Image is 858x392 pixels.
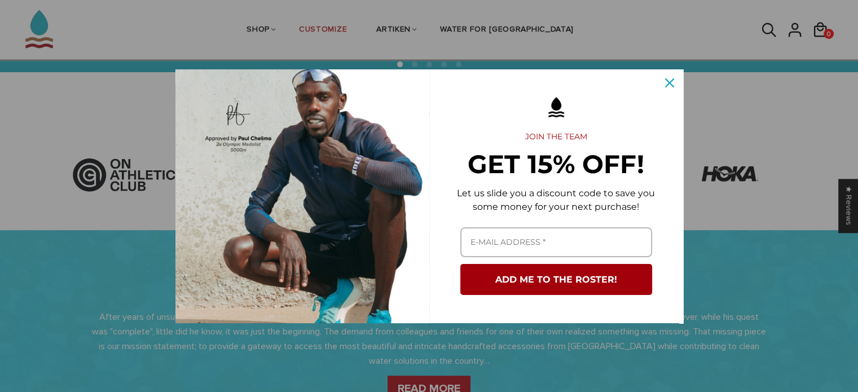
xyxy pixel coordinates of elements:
input: Email field [460,227,652,257]
p: Let us slide you a discount code to save you some money for your next purchase! [447,187,665,214]
svg: close icon [665,78,674,87]
strong: GET 15% OFF! [468,148,644,179]
h2: JOIN THE TEAM [447,132,665,142]
button: ADD ME TO THE ROSTER! [460,264,652,295]
button: Close [656,69,683,96]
